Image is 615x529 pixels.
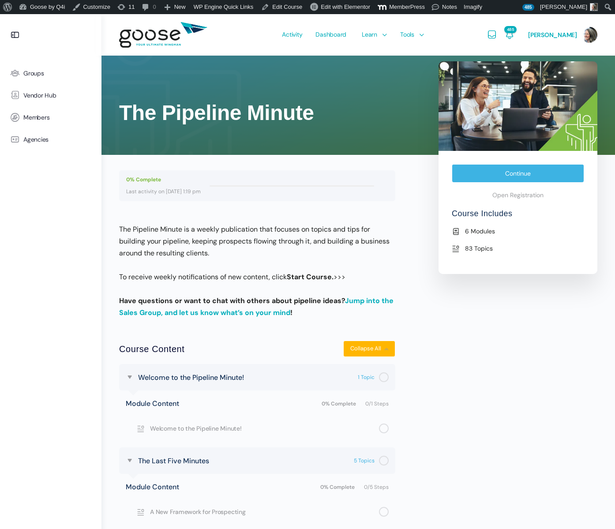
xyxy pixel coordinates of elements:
[522,4,534,11] span: 485
[452,164,584,183] a: Continue
[23,136,49,143] span: Agencies
[321,4,370,10] span: Edit with Elementor
[322,401,361,406] span: 0% Complete
[134,454,389,467] a: Not started The Last Five Minutes 5 Topics
[528,31,577,39] span: [PERSON_NAME]
[315,14,346,55] span: Dashboard
[379,424,389,433] div: Not completed
[364,484,389,490] span: 0/5 Steps
[4,84,97,106] a: Vendor Hub
[119,100,386,126] h1: The Pipeline Minute
[4,106,97,128] a: Members
[119,296,394,317] strong: Have questions or want to chat with others about pipeline ideas? !
[365,401,389,406] span: 0/1 Steps
[320,484,360,490] span: 0% Complete
[23,70,44,77] span: Groups
[126,398,179,409] span: Module Content
[343,341,395,357] button: Collapse All
[138,371,244,383] span: Welcome to the Pipeline Minute!
[277,14,307,56] a: Activity
[452,208,584,226] h4: Course Includes
[23,114,49,121] span: Members
[350,345,385,352] span: Collapse All
[150,424,379,433] span: Welcome to the Pipeline Minute!
[452,226,584,236] li: 6 Modules
[134,371,389,383] a: Not started Welcome to the Pipeline Minute! 1 Topic
[571,487,615,529] iframe: Chat Widget
[119,223,395,259] p: The Pipeline Minute is a weekly publication that focuses on topics and tips for building your pip...
[400,14,414,55] span: Tools
[126,186,201,198] div: Last activity on [DATE] 1:19 pm
[126,174,201,186] div: 0% Complete
[311,14,351,56] a: Dashboard
[452,243,584,254] li: 83 Topics
[150,507,379,517] span: A New Framework for Prospecting
[282,14,302,55] span: Activity
[119,416,395,440] a: Not completed Welcome to the Pipeline Minute!
[379,372,389,382] div: Not started
[379,507,389,517] div: Not completed
[119,500,395,524] a: Not completed A New Framework for Prospecting
[287,272,334,281] strong: Start Course.
[23,92,56,99] span: Vendor Hub
[504,26,517,33] span: 485
[487,14,497,56] a: Messages
[354,457,375,464] span: 5 Topics
[396,14,426,56] a: Tools
[126,481,179,493] span: Module Content
[119,271,395,283] p: To receive weekly notifications of new content, click >>>
[4,128,97,150] a: Agencies
[492,191,544,199] span: Open Registration
[119,342,184,356] h2: Course Content
[379,456,389,465] div: Not started
[4,62,97,84] a: Groups
[138,455,209,467] span: The Last Five Minutes
[362,14,377,55] span: Learn
[358,374,375,381] span: 1 Topic
[504,14,515,56] a: Notifications
[357,14,389,56] a: Learn
[528,14,597,56] a: [PERSON_NAME]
